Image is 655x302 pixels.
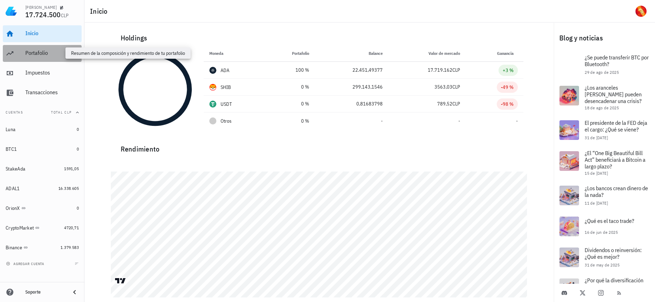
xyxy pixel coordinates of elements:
div: 0 % [270,117,309,125]
a: ¿Se puede transferir BTC por Bluetooth? 29 de ago de 2025 [554,49,655,80]
span: Otros [221,117,231,125]
a: Luna 0 [3,121,82,138]
span: - [458,118,460,124]
span: 18 de ago de 2025 [585,105,619,110]
img: LedgiFi [6,6,17,17]
span: CLP [61,12,69,19]
div: ADA-icon [209,67,216,74]
div: Impuestos [25,69,79,76]
span: 29 de ago de 2025 [585,70,619,75]
span: 0 [77,127,79,132]
div: SHIB [221,84,231,91]
span: - [516,118,518,124]
span: ¿Se puede transferir BTC por Bluetooth? [585,54,649,68]
div: USDT [221,101,232,108]
button: agregar cuenta [4,260,47,267]
th: Balance [315,45,388,62]
div: USDT-icon [209,101,216,108]
div: SHIB-icon [209,84,216,91]
th: Valor de mercado [388,45,466,62]
span: Total CLP [51,110,72,115]
div: Rendimiento [115,138,523,155]
span: - [381,118,383,124]
span: 17.719.162 [428,67,452,73]
a: El presidente de la FED deja el cargo: ¿Qué se viene? 31 de [DATE] [554,115,655,146]
div: -49 % [501,84,514,91]
span: Ganancia [497,51,518,56]
a: Impuestos [3,65,82,82]
a: ¿Los aranceles [PERSON_NAME] pueden desencadenar una crisis? 18 de ago de 2025 [554,80,655,115]
span: 1591,05 [64,166,79,171]
div: Inicio [25,30,79,37]
div: BTC1 [6,146,17,152]
div: 0 % [270,83,309,91]
div: 100 % [270,66,309,74]
div: CryptoMarket [6,225,34,231]
div: Binance [6,245,22,251]
span: 789,52 [437,101,452,107]
a: Inicio [3,25,82,42]
span: agregar cuenta [7,262,44,266]
a: BTC1 0 [3,141,82,158]
a: ¿Qué es el taco trade? 16 de jun de 2025 [554,211,655,242]
div: Luna [6,127,15,133]
a: Charting by TradingView [114,277,127,284]
a: ¿Los bancos crean dinero de la nada? 11 de [DATE] [554,180,655,211]
span: 17.724.500 [25,10,61,19]
span: 0 [77,205,79,211]
button: CuentasTotal CLP [3,104,82,121]
th: Portafolio [264,45,315,62]
div: 0 % [270,100,309,108]
a: Binance 1.379.583 [3,239,82,256]
span: CLP [452,67,460,73]
a: Transacciones [3,84,82,101]
span: 15 de [DATE] [585,171,608,176]
div: [PERSON_NAME] [25,5,57,10]
a: OrionX 0 [3,200,82,217]
span: 1.379.583 [61,245,79,250]
span: 16 de jun de 2025 [585,230,618,235]
div: ADAL1 [6,186,20,192]
div: -98 % [501,101,514,108]
span: CLP [452,84,460,90]
span: 11 de [DATE] [585,200,608,206]
a: Dividendos o reinversión: ¿Qué es mejor? 31 de may de 2025 [554,242,655,273]
div: Soporte [25,289,65,295]
span: ¿Los aranceles [PERSON_NAME] pueden desencadenar una crisis? [585,84,642,104]
span: 3563,03 [434,84,452,90]
a: ¿El “One Big Beautiful Bill Act” beneficiará a Bitcoin a largo plazo? 15 de [DATE] [554,146,655,180]
div: 0,81683798 [320,100,383,108]
a: ADAL1 16.338.605 [3,180,82,197]
span: Dividendos o reinversión: ¿Qué es mejor? [585,246,642,260]
div: Holdings [115,27,523,49]
span: ¿Los bancos crean dinero de la nada? [585,185,648,198]
th: Moneda [204,45,264,62]
div: avatar [635,6,647,17]
h1: Inicio [90,6,110,17]
span: 16.338.605 [58,186,79,191]
span: CLP [452,101,460,107]
a: StakeAda 1591,05 [3,160,82,177]
div: Portafolio [25,50,79,56]
a: Portafolio [3,45,82,62]
div: 22.451,49377 [320,66,383,74]
span: ¿Qué es el taco trade? [585,217,634,224]
div: Transacciones [25,89,79,96]
span: 4720,71 [64,225,79,230]
div: OrionX [6,205,20,211]
span: El presidente de la FED deja el cargo: ¿Qué se viene? [585,119,647,133]
div: Blog y noticias [554,27,655,49]
div: StakeAda [6,166,25,172]
span: 31 de may de 2025 [585,262,619,268]
div: ADA [221,67,230,74]
span: 31 de [DATE] [585,135,608,140]
span: ¿El “One Big Beautiful Bill Act” beneficiará a Bitcoin a largo plazo? [585,149,646,170]
div: +3 % [503,67,514,74]
div: 299.143,1546 [320,83,383,91]
span: 0 [77,146,79,152]
a: CryptoMarket 4720,71 [3,219,82,236]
